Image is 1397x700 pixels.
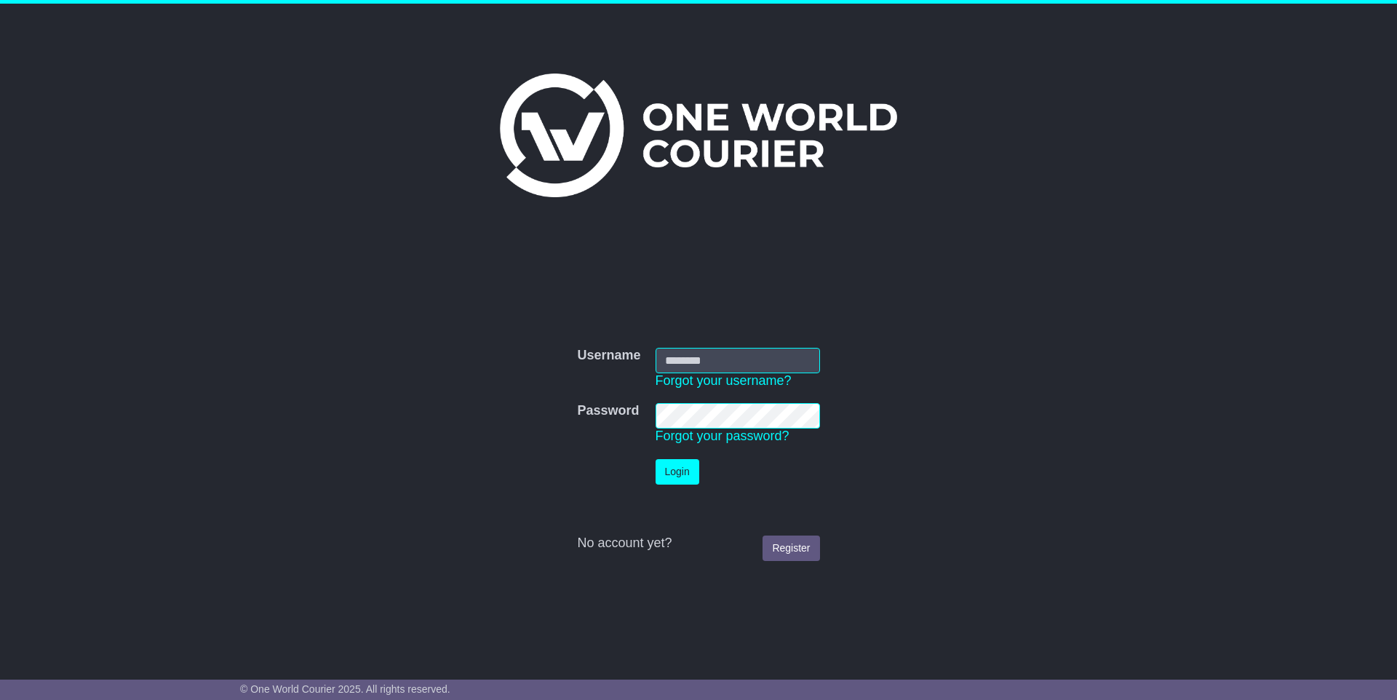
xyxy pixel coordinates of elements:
span: © One World Courier 2025. All rights reserved. [240,683,450,695]
div: No account yet? [577,536,819,552]
label: Username [577,348,640,364]
a: Forgot your password? [656,429,789,443]
a: Forgot your username? [656,373,792,388]
a: Register [763,536,819,561]
img: One World [500,73,897,197]
button: Login [656,459,699,485]
label: Password [577,403,639,419]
